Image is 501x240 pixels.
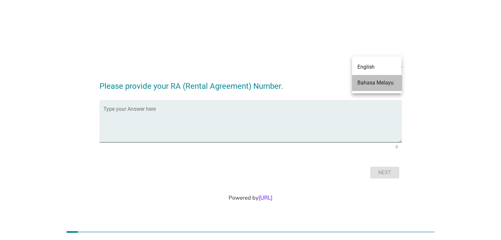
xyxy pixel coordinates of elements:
[259,194,272,202] a: [URL]
[394,58,402,66] i: arrow_drop_down
[357,63,396,71] div: English
[8,194,493,202] div: Powered by
[396,145,398,149] div: 0
[103,108,402,142] textarea: Type your Answer here
[99,74,402,92] h2: Please provide your RA (Rental Agreement) Number.
[357,79,396,87] div: Bahasa Melayu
